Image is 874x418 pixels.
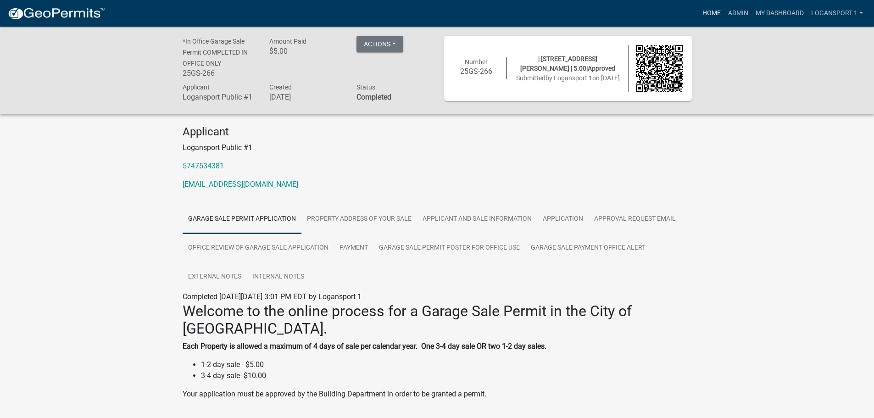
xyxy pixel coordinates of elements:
[699,5,724,22] a: Home
[183,180,298,189] a: [EMAIL_ADDRESS][DOMAIN_NAME]
[636,45,683,92] img: QR code
[546,74,592,82] span: by Logansport 1
[269,93,343,101] h6: [DATE]
[183,125,692,139] h4: Applicant
[183,234,334,263] a: Office Review of Garage Sale Application
[183,69,256,78] h6: 25GS-266
[183,84,210,91] span: Applicant
[269,84,292,91] span: Created
[183,205,301,234] a: Garage Sale Permit Application
[201,359,692,370] li: 1-2 day sale - $5.00
[465,58,488,66] span: Number
[516,74,620,82] span: Submitted on [DATE]
[183,292,362,301] span: Completed [DATE][DATE] 3:01 PM EDT by Logansport 1
[356,84,375,91] span: Status
[183,342,546,351] strong: Each Property is allowed a maximum of 4 days of sale per calendar year. One 3-4 day sale OR two 1...
[589,205,681,234] a: Approval Request Email
[356,93,391,101] strong: Completed
[417,205,537,234] a: Applicant and Sale Information
[525,234,651,263] a: Garage Sale Payment Office Alert
[520,55,615,72] span: | [STREET_ADDRESS][PERSON_NAME] | 5.00|Approved
[453,67,500,76] h6: 25GS-266
[183,389,692,411] p: Your application must be approved by the Building Department in order to be granted a permit.
[356,36,403,52] button: Actions
[183,262,247,292] a: External Notes
[269,47,343,56] h6: $5.00
[201,370,692,381] li: 3-4 day sale- $10.00
[183,142,692,153] p: Logansport Public #1
[247,262,310,292] a: Internal Notes
[807,5,867,22] a: Logansport 1
[334,234,373,263] a: Payment
[301,205,417,234] a: PROPERTY ADDRESS OF YOUR SALE
[537,205,589,234] a: Application
[183,302,692,338] h2: Welcome to the online process for a Garage Sale Permit in the City of [GEOGRAPHIC_DATA].
[752,5,807,22] a: My Dashboard
[183,38,248,67] span: *In Office Garage Sale Permit COMPLETED IN OFFICE ONLY
[183,93,256,101] h6: Logansport Public #1
[724,5,752,22] a: Admin
[373,234,525,263] a: Garage Sale Permit Poster for Office Use
[183,162,224,170] a: 5747534381
[269,38,306,45] span: Amount Paid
